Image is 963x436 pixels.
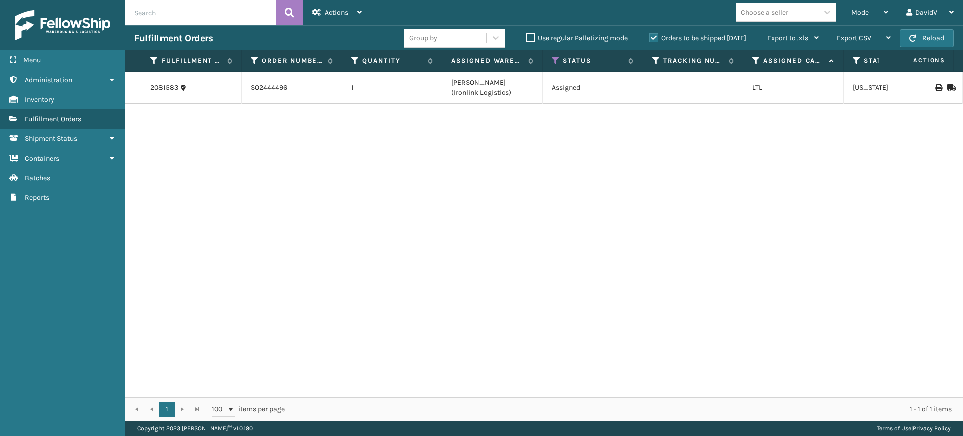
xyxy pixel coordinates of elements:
[864,56,924,65] label: State
[342,72,442,104] td: 1
[877,421,951,436] div: |
[649,34,746,42] label: Orders to be shipped [DATE]
[663,56,724,65] label: Tracking Number
[25,134,77,143] span: Shipment Status
[563,56,623,65] label: Status
[767,34,808,42] span: Export to .xls
[900,29,954,47] button: Reload
[159,402,175,417] a: 1
[134,32,213,44] h3: Fulfillment Orders
[25,193,49,202] span: Reports
[15,10,110,40] img: logo
[242,72,342,104] td: SO2444496
[23,56,41,64] span: Menu
[25,154,59,163] span: Containers
[451,56,523,65] label: Assigned Warehouse
[741,7,788,18] div: Choose a seller
[162,56,222,65] label: Fulfillment Order Id
[212,404,227,414] span: 100
[844,72,944,104] td: [US_STATE]
[25,76,72,84] span: Administration
[25,95,54,104] span: Inventory
[947,84,953,91] i: Mark as Shipped
[362,56,423,65] label: Quantity
[25,115,81,123] span: Fulfillment Orders
[743,72,844,104] td: LTL
[935,84,941,91] i: Print BOL
[526,34,628,42] label: Use regular Palletizing mode
[763,56,824,65] label: Assigned Carrier Service
[137,421,253,436] p: Copyright 2023 [PERSON_NAME]™ v 1.0.190
[25,174,50,182] span: Batches
[543,72,643,104] td: Assigned
[262,56,323,65] label: Order Number
[150,83,178,93] a: 2081583
[299,404,952,414] div: 1 - 1 of 1 items
[409,33,437,43] div: Group by
[913,425,951,432] a: Privacy Policy
[325,8,348,17] span: Actions
[837,34,871,42] span: Export CSV
[212,402,285,417] span: items per page
[851,8,869,17] span: Mode
[882,52,951,69] span: Actions
[442,72,543,104] td: [PERSON_NAME] (Ironlink Logistics)
[877,425,911,432] a: Terms of Use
